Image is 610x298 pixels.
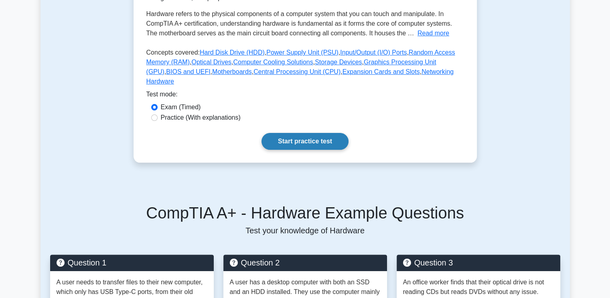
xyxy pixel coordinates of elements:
[340,49,407,56] a: Input/Output (I/O) Ports
[50,203,560,222] h5: CompTIA A+ - Hardware Example Questions
[253,68,340,75] a: Central Processing Unit (CPU)
[315,59,362,65] a: Storage Devices
[191,59,231,65] a: Optical Drives
[161,113,241,122] label: Practice (With explanations)
[161,102,201,112] label: Exam (Timed)
[212,68,252,75] a: Motherboards
[261,133,349,150] a: Start practice test
[266,49,338,56] a: Power Supply Unit (PSU)
[146,48,464,90] p: Concepts covered: , , , , , , , , , , , ,
[230,258,381,267] h5: Question 2
[417,29,449,38] button: Read more
[57,258,207,267] h5: Question 1
[50,226,560,235] p: Test your knowledge of Hardware
[233,59,313,65] a: Computer Cooling Solutions
[146,10,452,37] span: Hardware refers to the physical components of a computer system that you can touch and manipulate...
[166,68,210,75] a: BIOS and UEFI
[342,68,420,75] a: Expansion Cards and Slots
[146,90,464,102] div: Test mode:
[200,49,265,56] a: Hard Disk Drive (HDD)
[146,59,436,75] a: Graphics Processing Unit (GPU)
[403,258,554,267] h5: Question 3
